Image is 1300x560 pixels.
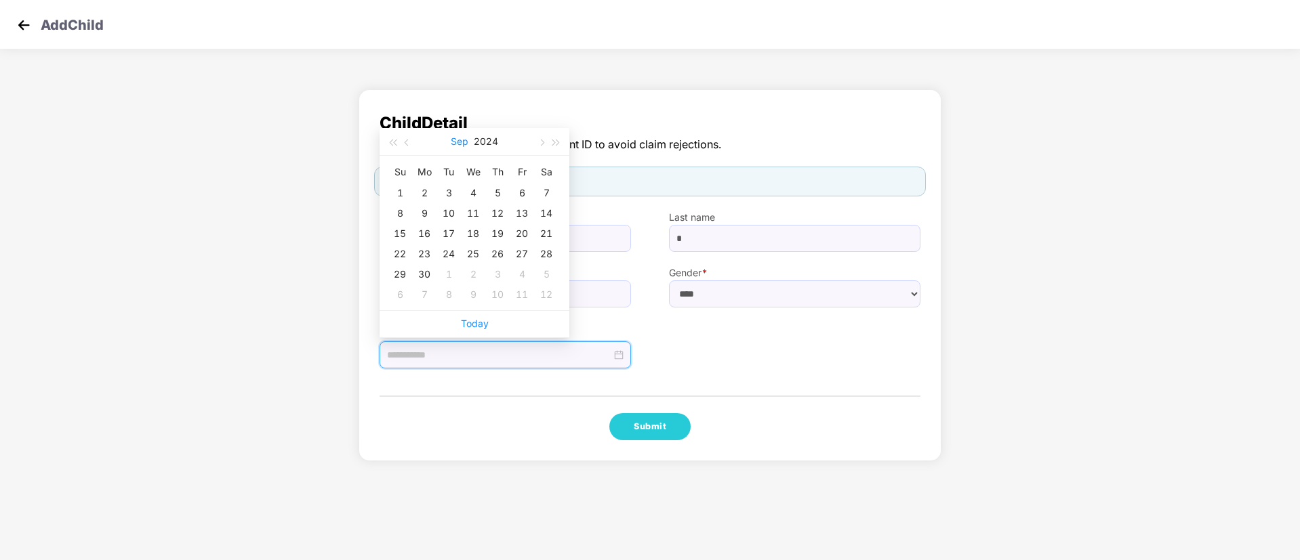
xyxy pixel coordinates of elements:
td: 2024-10-01 [436,264,461,284]
td: 2024-09-10 [436,203,461,223]
div: 11 [514,286,530,303]
label: Gender [669,265,920,280]
div: 22 [392,246,408,262]
td: 2024-09-15 [388,223,412,244]
div: 30 [416,266,432,282]
div: 23 [416,246,432,262]
div: 19 [489,225,506,242]
td: 2024-10-04 [510,264,534,284]
div: 1 [392,185,408,201]
td: 2024-09-27 [510,244,534,264]
div: 9 [465,286,481,303]
div: 12 [489,205,506,221]
button: Submit [609,413,691,440]
div: 20 [514,225,530,242]
td: 2024-09-30 [412,264,436,284]
td: 2024-09-20 [510,223,534,244]
td: 2024-09-09 [412,203,436,223]
td: 2024-10-12 [534,284,558,305]
td: 2024-09-29 [388,264,412,284]
div: 8 [441,286,457,303]
p: Add Child [41,15,104,31]
td: 2024-09-16 [412,223,436,244]
th: Sa [534,161,558,183]
td: 2024-09-24 [436,244,461,264]
th: Su [388,161,412,183]
td: 2024-09-17 [436,223,461,244]
td: 2024-09-08 [388,203,412,223]
td: 2024-09-21 [534,223,558,244]
span: Child Detail [380,110,920,136]
th: Fr [510,161,534,183]
div: 24 [441,246,457,262]
div: 27 [514,246,530,262]
div: 3 [441,185,457,201]
th: We [461,161,485,183]
td: 2024-09-04 [461,183,485,203]
td: 2024-10-09 [461,284,485,305]
div: 21 [538,225,554,242]
td: 2024-09-28 [534,244,558,264]
td: 2024-10-06 [388,284,412,305]
td: 2024-09-07 [534,183,558,203]
div: 1 [441,266,457,282]
div: 16 [416,225,432,242]
div: 11 [465,205,481,221]
div: 5 [489,185,506,201]
a: Today [461,318,489,329]
td: 2024-10-02 [461,264,485,284]
div: 15 [392,225,408,242]
td: 2024-09-05 [485,183,510,203]
img: svg+xml;base64,PHN2ZyB4bWxucz0iaHR0cDovL3d3dy53My5vcmcvMjAwMC9zdmciIHdpZHRoPSIzMCIgaGVpZ2h0PSIzMC... [14,15,34,35]
div: 9 [416,205,432,221]
td: 2024-09-22 [388,244,412,264]
div: 29 [392,266,408,282]
td: 2024-10-07 [412,284,436,305]
td: 2024-09-03 [436,183,461,203]
div: 7 [416,286,432,303]
td: 2024-09-25 [461,244,485,264]
td: 2024-10-03 [485,264,510,284]
td: 2024-09-11 [461,203,485,223]
button: Sep [451,128,468,155]
span: The detail should be as per government ID to avoid claim rejections. [380,136,920,153]
div: 8 [392,205,408,221]
div: 4 [514,266,530,282]
td: 2024-09-18 [461,223,485,244]
div: 6 [514,185,530,201]
td: 2024-09-19 [485,223,510,244]
div: 10 [489,286,506,303]
div: 2 [416,185,432,201]
td: 2024-10-08 [436,284,461,305]
td: 2024-10-11 [510,284,534,305]
div: 14 [538,205,554,221]
td: 2024-09-23 [412,244,436,264]
td: 2024-10-05 [534,264,558,284]
div: 17 [441,225,457,242]
div: 12 [538,286,554,303]
div: 26 [489,246,506,262]
div: 10 [441,205,457,221]
td: 2024-09-01 [388,183,412,203]
div: 7 [538,185,554,201]
td: 2024-09-13 [510,203,534,223]
div: 4 [465,185,481,201]
td: 2024-09-12 [485,203,510,223]
div: 25 [465,246,481,262]
th: Tu [436,161,461,183]
div: 13 [514,205,530,221]
label: Last name [669,210,920,225]
div: 28 [538,246,554,262]
td: 2024-09-14 [534,203,558,223]
div: 2 [465,266,481,282]
td: 2024-09-26 [485,244,510,264]
td: 2024-09-06 [510,183,534,203]
div: 3 [489,266,506,282]
td: 2024-09-02 [412,183,436,203]
div: 5 [538,266,554,282]
td: 2024-10-10 [485,284,510,305]
div: 6 [392,286,408,303]
div: 18 [465,225,481,242]
button: 2024 [474,128,498,155]
th: Mo [412,161,436,183]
